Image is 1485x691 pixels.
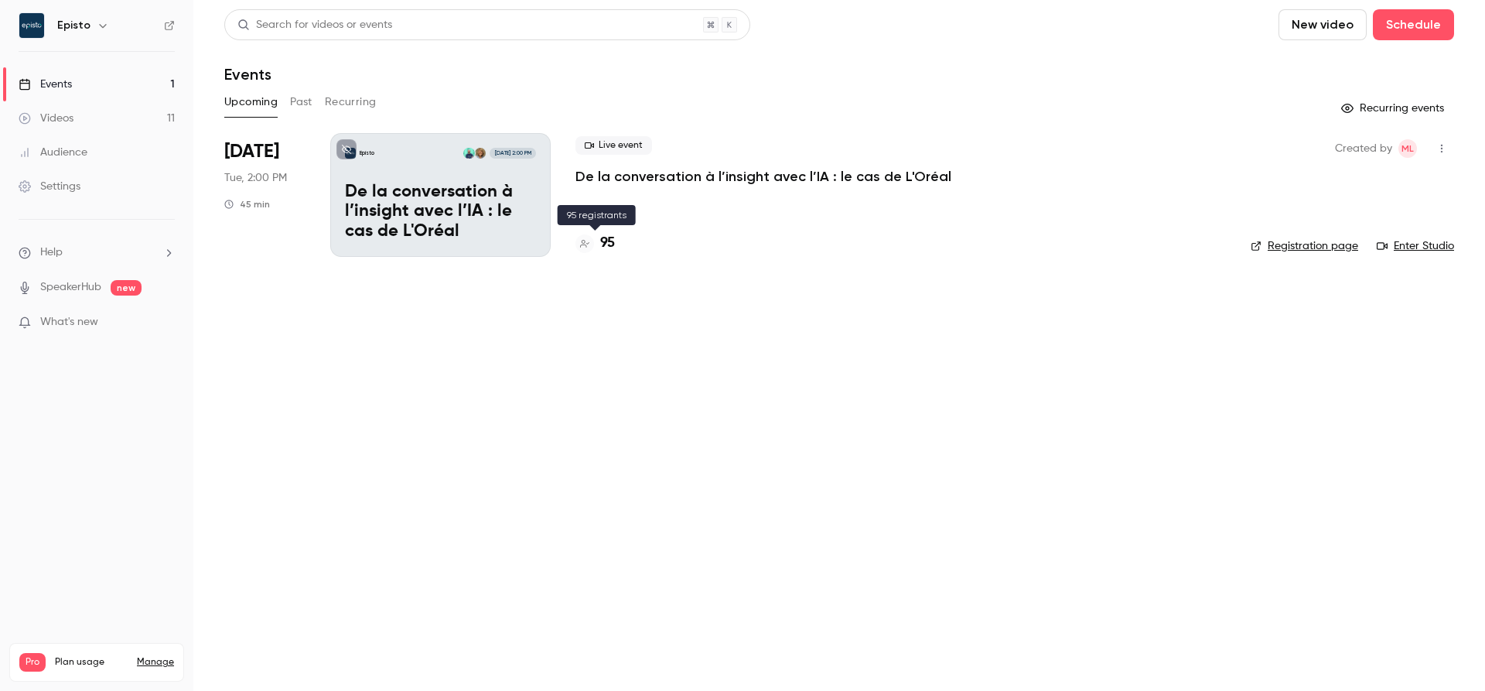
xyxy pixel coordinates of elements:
[19,13,44,38] img: Episto
[1373,9,1454,40] button: Schedule
[224,170,287,186] span: Tue, 2:00 PM
[40,245,63,261] span: Help
[19,245,175,261] li: help-dropdown-opener
[575,136,652,155] span: Live event
[19,111,73,126] div: Videos
[19,77,72,92] div: Events
[1251,238,1358,254] a: Registration page
[224,133,306,257] div: Oct 14 Tue, 2:00 PM (Europe/Paris)
[55,656,128,669] span: Plan usage
[19,145,87,160] div: Audience
[137,656,174,669] a: Manage
[1335,139,1392,158] span: Created by
[463,148,474,159] img: Jérémy Lefebvre
[224,139,279,164] span: [DATE]
[1398,139,1417,158] span: Martin Lallemand
[40,279,101,296] a: SpeakerHub
[490,148,535,159] span: [DATE] 2:00 PM
[290,90,312,115] button: Past
[224,65,271,84] h1: Events
[1401,139,1414,158] span: ML
[19,653,46,672] span: Pro
[57,18,90,33] h6: Episto
[360,149,374,157] p: Episto
[330,133,551,257] a: De la conversation à l’insight avec l’IA : le cas de L'OréalEpistoJudith RoucairolJérémy Lefebvre...
[345,183,536,242] p: De la conversation à l’insight avec l’IA : le cas de L'Oréal
[325,90,377,115] button: Recurring
[224,90,278,115] button: Upcoming
[575,233,615,254] a: 95
[1334,96,1454,121] button: Recurring events
[475,148,486,159] img: Judith Roucairol
[575,167,951,186] a: De la conversation à l’insight avec l’IA : le cas de L'Oréal
[111,280,142,296] span: new
[156,316,175,330] iframe: Noticeable Trigger
[40,314,98,330] span: What's new
[1278,9,1367,40] button: New video
[19,179,80,194] div: Settings
[1377,238,1454,254] a: Enter Studio
[600,233,615,254] h4: 95
[224,198,270,210] div: 45 min
[237,17,392,33] div: Search for videos or events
